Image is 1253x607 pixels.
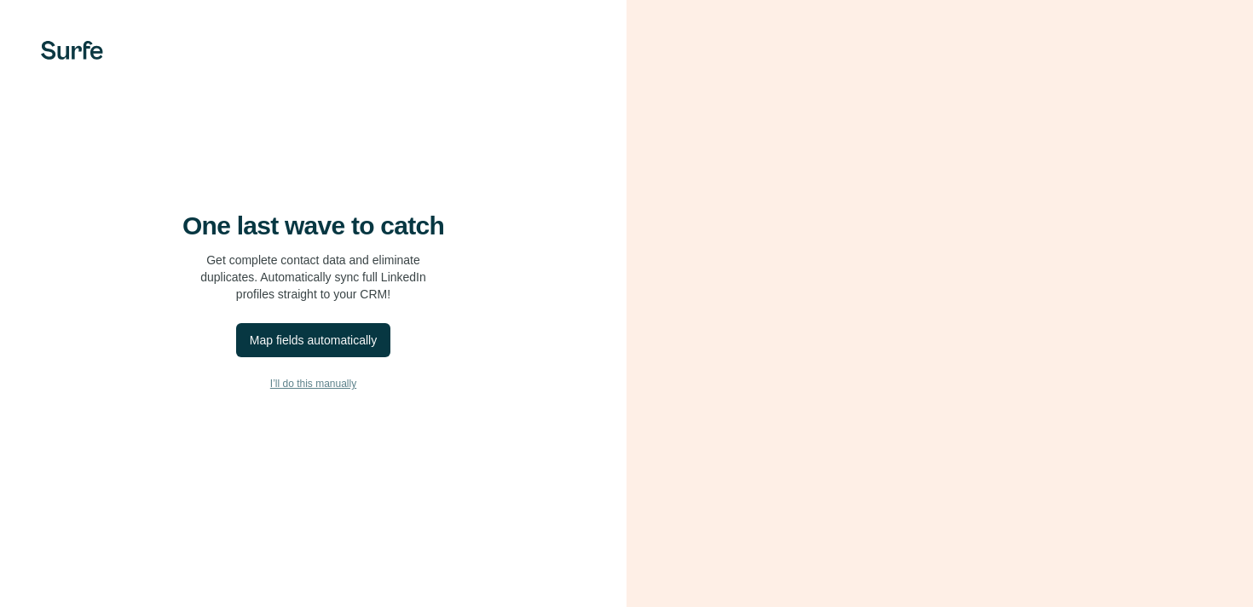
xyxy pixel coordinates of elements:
[236,323,390,357] button: Map fields automatically
[200,251,426,303] p: Get complete contact data and eliminate duplicates. Automatically sync full LinkedIn profiles str...
[41,41,103,60] img: Surfe's logo
[34,371,592,396] button: I’ll do this manually
[182,211,444,241] h4: One last wave to catch
[250,332,377,349] div: Map fields automatically
[270,376,356,391] span: I’ll do this manually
